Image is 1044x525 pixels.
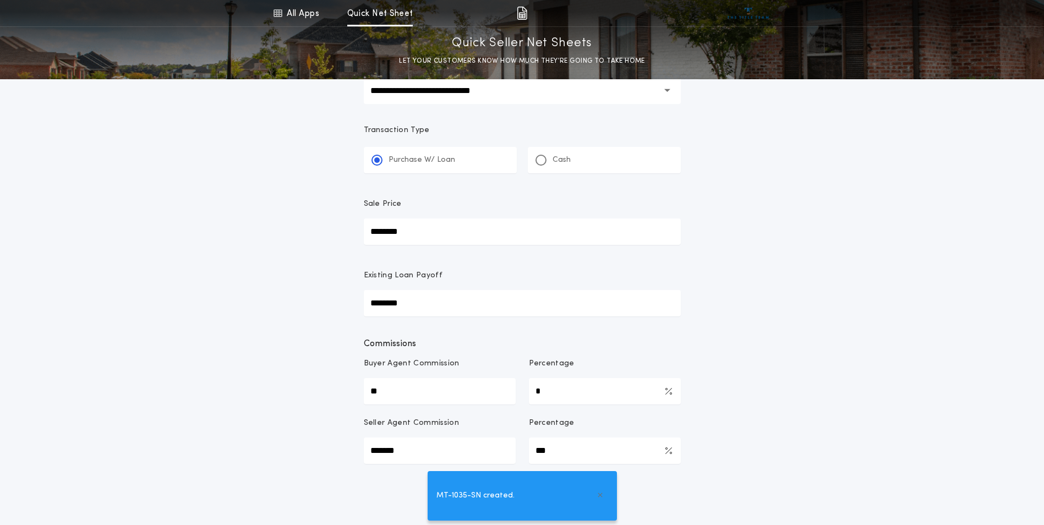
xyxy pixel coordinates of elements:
p: Seller Agent Commission [364,418,459,429]
p: Percentage [529,358,575,369]
p: Purchase W/ Loan [389,155,455,166]
p: Cash [553,155,571,166]
p: Quick Seller Net Sheets [452,35,592,52]
input: Percentage [529,378,681,404]
span: MT-1035-SN created. [436,490,515,502]
input: Buyer Agent Commission [364,378,516,404]
p: Sale Price [364,199,402,210]
p: Transaction Type [364,125,681,136]
input: Existing Loan Payoff [364,290,681,316]
input: Sale Price [364,218,681,245]
input: Seller Agent Commission [364,437,516,464]
img: vs-icon [728,8,769,19]
p: Existing Loan Payoff [364,270,442,281]
p: Buyer Agent Commission [364,358,460,369]
img: img [517,7,527,20]
p: Percentage [529,418,575,429]
input: Percentage [529,437,681,464]
span: Commissions [364,337,681,351]
p: LET YOUR CUSTOMERS KNOW HOW MUCH THEY’RE GOING TO TAKE HOME [399,56,645,67]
